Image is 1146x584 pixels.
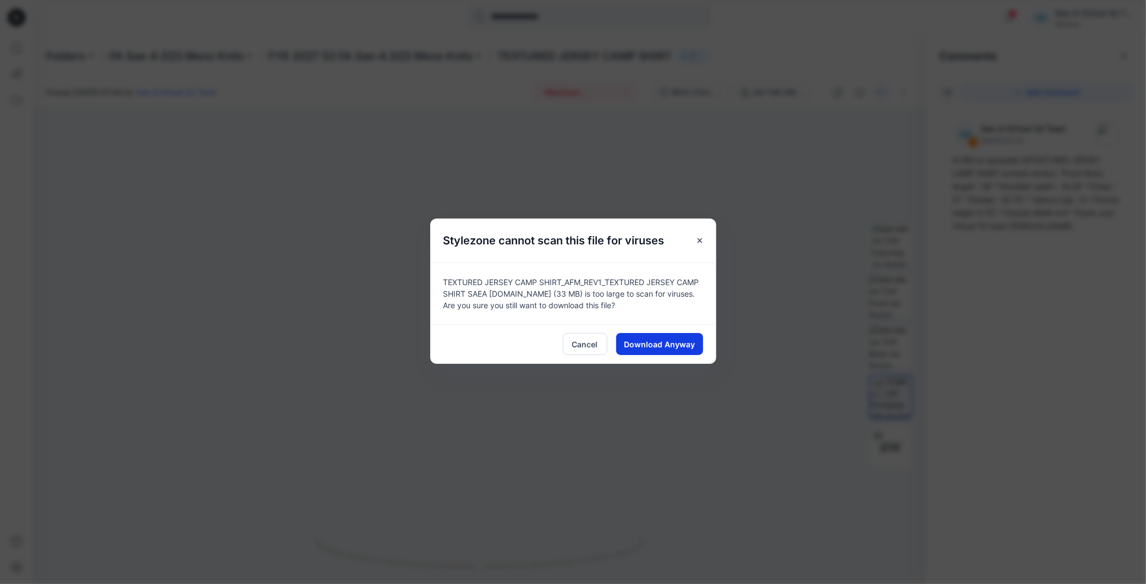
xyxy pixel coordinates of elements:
[624,339,695,350] span: Download Anyway
[572,339,598,350] span: Cancel
[563,333,607,355] button: Cancel
[690,231,710,250] button: Close
[616,333,703,355] button: Download Anyway
[430,263,716,324] div: TEXTURED JERSEY CAMP SHIRT_AFM_REV1_TEXTURED JERSEY CAMP SHIRT SAEA [DOMAIN_NAME] (33 MB) is too ...
[430,219,678,263] h5: Stylezone cannot scan this file for viruses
